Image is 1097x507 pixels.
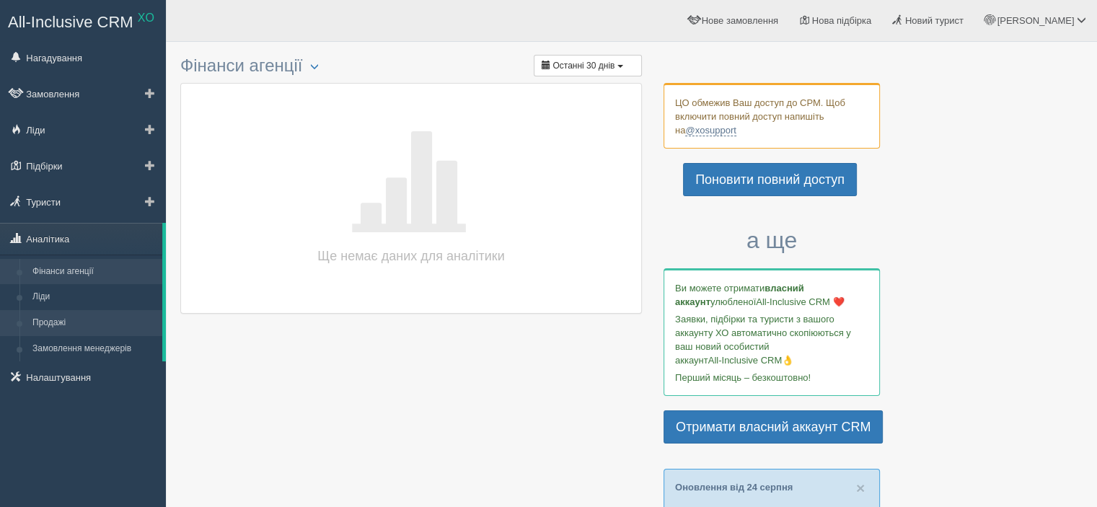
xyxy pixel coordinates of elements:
[685,125,736,136] a: @xosupport
[26,310,162,336] a: Продажі
[26,259,162,285] a: Фінанси агенції
[1,1,165,40] a: All-Inclusive CRM XO
[675,312,868,367] p: Заявки, підбірки та туристи з вашого аккаунту ХО автоматично скопіюються у ваш новий особистий ак...
[856,480,865,496] span: ×
[303,246,519,266] h4: Ще немає даних для аналітики
[812,15,872,26] span: Нова підбірка
[664,83,880,149] div: ЦО обмежив Ваш доступ до СРМ. Щоб включити повний доступ напишіть на
[702,15,778,26] span: Нове замовлення
[26,284,162,310] a: Ліди
[675,482,793,493] a: Оновлення від 24 серпня
[664,228,880,253] h3: а ще
[138,12,154,24] sup: XO
[683,163,857,196] a: Поновити повний доступ
[856,480,865,495] button: Close
[675,371,868,384] p: Перший місяць – безкоштовно!
[8,13,133,31] span: All-Inclusive CRM
[905,15,964,26] span: Новий турист
[708,355,794,366] span: All-Inclusive CRM👌
[180,56,642,76] h3: Фінанси агенції
[675,281,868,309] p: Ви можете отримати улюбленої
[675,283,804,307] b: власний аккаунт
[552,61,614,71] span: Останні 30 днів
[664,410,883,444] a: Отримати власний аккаунт CRM
[534,55,642,76] button: Останні 30 днів
[756,296,844,307] span: All-Inclusive CRM ❤️
[997,15,1074,26] span: [PERSON_NAME]
[26,336,162,362] a: Замовлення менеджерів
